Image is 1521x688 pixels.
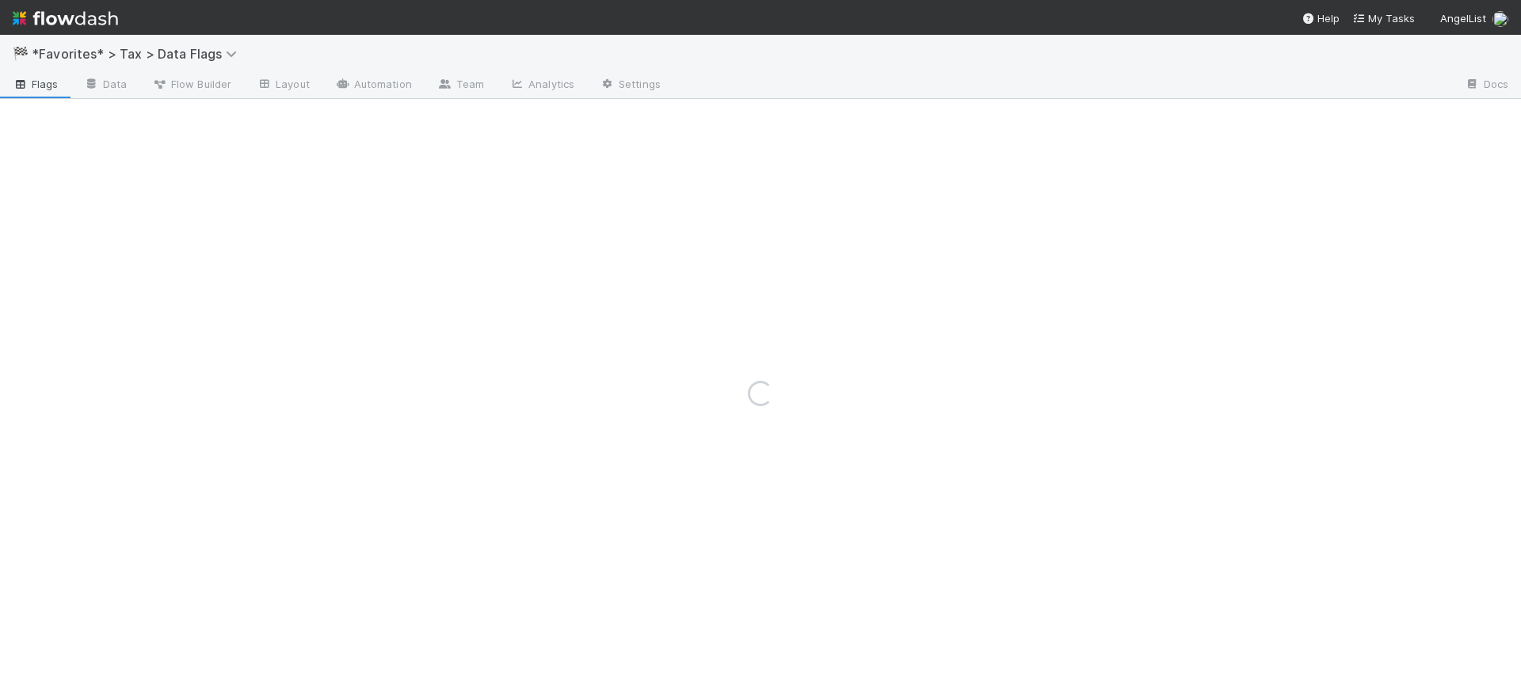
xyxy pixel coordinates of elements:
div: Help [1302,10,1340,26]
img: logo-inverted-e16ddd16eac7371096b0.svg [13,5,118,32]
a: My Tasks [1352,10,1415,26]
span: Flow Builder [152,76,231,92]
a: Flow Builder [139,73,244,98]
a: Docs [1452,73,1521,98]
span: 🏁 [13,47,29,60]
span: Flags [13,76,59,92]
a: Automation [322,73,425,98]
img: avatar_711f55b7-5a46-40da-996f-bc93b6b86381.png [1492,11,1508,27]
span: *Favorites* > Tax > Data Flags [32,46,245,62]
span: AngelList [1440,12,1486,25]
a: Settings [587,73,673,98]
a: Team [425,73,497,98]
a: Layout [244,73,322,98]
a: Data [71,73,139,98]
span: My Tasks [1352,12,1415,25]
a: Analytics [497,73,587,98]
